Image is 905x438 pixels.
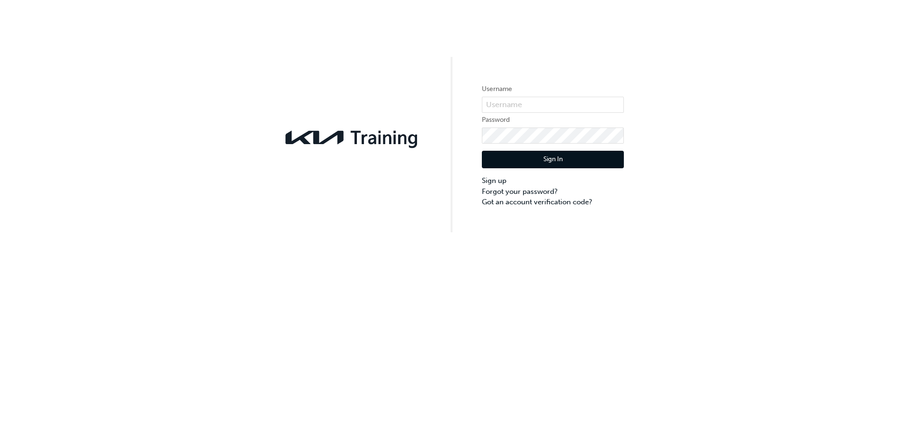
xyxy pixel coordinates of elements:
a: Got an account verification code? [482,197,624,208]
label: Username [482,83,624,95]
label: Password [482,114,624,126]
img: kia-training [281,125,423,150]
input: Username [482,97,624,113]
a: Forgot your password? [482,186,624,197]
button: Sign In [482,151,624,169]
a: Sign up [482,175,624,186]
